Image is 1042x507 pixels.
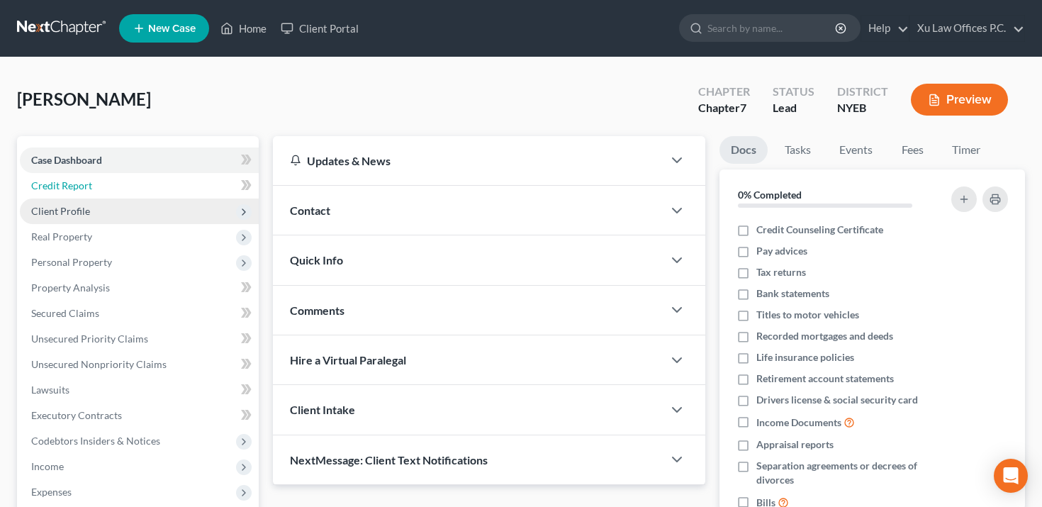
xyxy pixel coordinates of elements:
[20,377,259,403] a: Lawsuits
[31,486,72,498] span: Expenses
[756,459,936,487] span: Separation agreements or decrees of divorces
[31,230,92,243] span: Real Property
[773,84,814,100] div: Status
[756,308,859,322] span: Titles to motor vehicles
[890,136,935,164] a: Fees
[756,350,854,364] span: Life insurance policies
[20,326,259,352] a: Unsecured Priority Claims
[31,358,167,370] span: Unsecured Nonpriority Claims
[910,16,1024,41] a: Xu Law Offices P.C.
[756,286,829,301] span: Bank statements
[20,147,259,173] a: Case Dashboard
[17,89,151,109] span: [PERSON_NAME]
[756,372,894,386] span: Retirement account statements
[290,153,646,168] div: Updates & News
[740,101,746,114] span: 7
[213,16,274,41] a: Home
[20,275,259,301] a: Property Analysis
[738,189,802,201] strong: 0% Completed
[31,154,102,166] span: Case Dashboard
[290,253,343,267] span: Quick Info
[274,16,366,41] a: Client Portal
[756,416,841,430] span: Income Documents
[994,459,1028,493] div: Open Intercom Messenger
[756,223,883,237] span: Credit Counseling Certificate
[698,84,750,100] div: Chapter
[290,353,406,367] span: Hire a Virtual Paralegal
[31,282,110,294] span: Property Analysis
[756,438,834,452] span: Appraisal reports
[20,301,259,326] a: Secured Claims
[941,136,992,164] a: Timer
[837,100,888,116] div: NYEB
[31,384,69,396] span: Lawsuits
[31,179,92,191] span: Credit Report
[31,256,112,268] span: Personal Property
[756,244,807,258] span: Pay advices
[861,16,909,41] a: Help
[290,303,344,317] span: Comments
[31,333,148,345] span: Unsecured Priority Claims
[756,329,893,343] span: Recorded mortgages and deeds
[773,100,814,116] div: Lead
[756,393,918,407] span: Drivers license & social security card
[290,403,355,416] span: Client Intake
[31,409,122,421] span: Executory Contracts
[290,204,330,217] span: Contact
[756,265,806,279] span: Tax returns
[31,307,99,319] span: Secured Claims
[31,435,160,447] span: Codebtors Insiders & Notices
[148,23,196,34] span: New Case
[828,136,884,164] a: Events
[290,453,488,467] span: NextMessage: Client Text Notifications
[698,100,750,116] div: Chapter
[31,205,90,217] span: Client Profile
[719,136,768,164] a: Docs
[707,15,837,41] input: Search by name...
[20,173,259,199] a: Credit Report
[31,460,64,472] span: Income
[20,352,259,377] a: Unsecured Nonpriority Claims
[911,84,1008,116] button: Preview
[20,403,259,428] a: Executory Contracts
[773,136,822,164] a: Tasks
[837,84,888,100] div: District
